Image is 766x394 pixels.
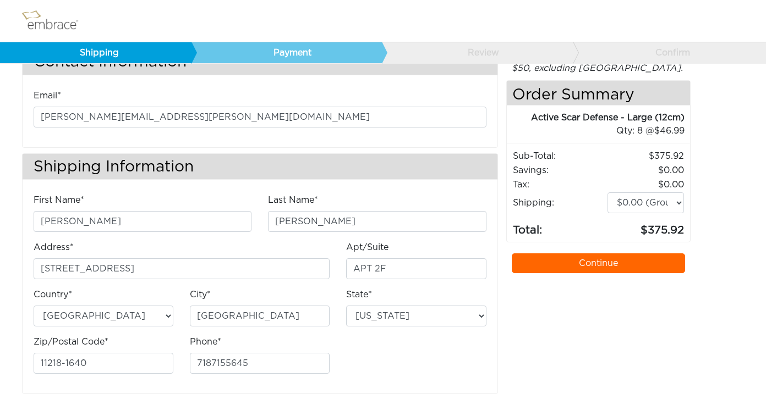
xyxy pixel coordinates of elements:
label: City* [190,288,211,301]
label: Apt/Suite [346,241,389,254]
td: Savings : [512,163,607,177]
label: Address* [34,241,74,254]
a: Review [382,42,573,63]
label: Phone* [190,335,221,348]
div: 8 @ [521,124,685,137]
td: 375.92 [607,149,685,163]
td: Total: [512,214,607,239]
label: Zip/Postal Code* [34,335,108,348]
label: State* [346,288,372,301]
label: Email* [34,89,61,102]
a: Payment [191,42,382,63]
td: Tax: [512,177,607,192]
td: 375.92 [607,214,685,239]
td: Sub-Total: [512,149,607,163]
h3: Shipping Information [23,154,497,180]
td: 0.00 [607,163,685,177]
a: Continue [512,253,686,273]
label: First Name* [34,193,84,207]
label: Last Name* [268,193,318,207]
div: Active Scar Defense - Large (12cm) [507,111,685,124]
label: Country* [34,288,72,301]
img: logo.png [19,7,91,35]
a: Confirm [573,42,764,63]
span: 46.99 [654,126,685,135]
td: 0.00 [607,177,685,192]
h4: Order Summary [507,81,691,106]
td: Shipping: [512,192,607,214]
